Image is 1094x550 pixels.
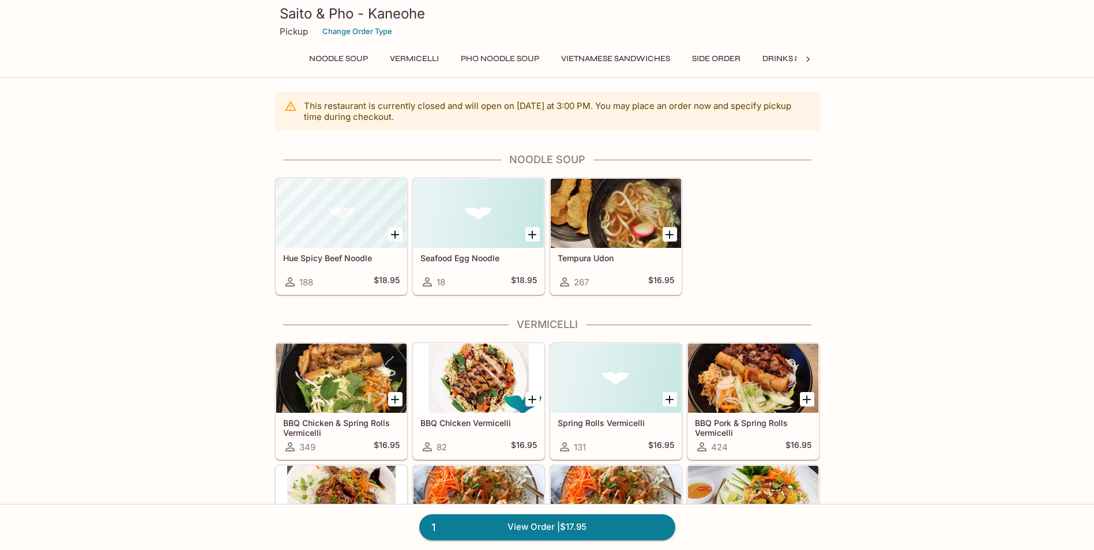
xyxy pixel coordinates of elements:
[574,442,586,453] span: 131
[276,178,407,295] a: Hue Spicy Beef Noodle188$18.95
[374,275,400,289] h5: $18.95
[424,519,442,536] span: 1
[550,343,682,459] a: Spring Rolls Vermicelli131$16.95
[785,440,811,454] h5: $16.95
[413,344,544,413] div: BBQ Chicken Vermicelli
[711,442,728,453] span: 424
[280,26,308,37] p: Pickup
[280,5,815,22] h3: Saito & Pho - Kaneohe
[558,418,674,428] h5: Spring Rolls Vermicelli
[800,392,814,406] button: Add BBQ Pork & Spring Rolls Vermicelli
[511,440,537,454] h5: $16.95
[374,440,400,454] h5: $16.95
[304,100,810,122] p: This restaurant is currently closed and will open on [DATE] at 3:00 PM . You may place an order n...
[551,466,681,535] div: Lemongrass Chicken Vermicelli & Spring Rolls
[413,343,544,459] a: BBQ Chicken Vermicelli82$16.95
[276,179,407,248] div: Hue Spicy Beef Noodle
[663,392,677,406] button: Add Spring Rolls Vermicelli
[756,51,848,67] button: Drinks & Desserts
[299,442,315,453] span: 349
[276,344,407,413] div: BBQ Chicken & Spring Rolls Vermicelli
[317,22,397,40] button: Change Order Type
[413,179,544,248] div: Seafood Egg Noodle
[299,277,313,288] span: 188
[551,179,681,248] div: Tempura Udon
[695,418,811,437] h5: BBQ Pork & Spring Rolls Vermicelli
[384,51,445,67] button: Vermicelli
[275,153,819,166] h4: Noodle Soup
[551,344,681,413] div: Spring Rolls Vermicelli
[419,514,675,540] a: 1View Order |$17.95
[420,418,537,428] h5: BBQ Chicken Vermicelli
[283,418,400,437] h5: BBQ Chicken & Spring Rolls Vermicelli
[648,440,674,454] h5: $16.95
[688,466,818,535] div: Lemongrass Tofu Vermicelli
[283,253,400,263] h5: Hue Spicy Beef Noodle
[413,178,544,295] a: Seafood Egg Noodle18$18.95
[388,227,403,242] button: Add Hue Spicy Beef Noodle
[437,277,445,288] span: 18
[388,392,403,406] button: Add BBQ Chicken & Spring Rolls Vermicelli
[303,51,374,67] button: Noodle Soup
[648,275,674,289] h5: $16.95
[275,318,819,331] h4: Vermicelli
[511,275,537,289] h5: $18.95
[413,466,544,535] div: Lemongrass Chicken Vermicelli
[558,253,674,263] h5: Tempura Udon
[550,178,682,295] a: Tempura Udon267$16.95
[688,344,818,413] div: BBQ Pork & Spring Rolls Vermicelli
[555,51,676,67] button: Vietnamese Sandwiches
[276,466,407,535] div: BBQ Pork Vermicelli
[525,392,540,406] button: Add BBQ Chicken Vermicelli
[420,253,537,263] h5: Seafood Egg Noodle
[525,227,540,242] button: Add Seafood Egg Noodle
[574,277,589,288] span: 267
[454,51,546,67] button: Pho Noodle Soup
[276,343,407,459] a: BBQ Chicken & Spring Rolls Vermicelli349$16.95
[437,442,447,453] span: 82
[663,227,677,242] button: Add Tempura Udon
[686,51,747,67] button: Side Order
[687,343,819,459] a: BBQ Pork & Spring Rolls Vermicelli424$16.95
